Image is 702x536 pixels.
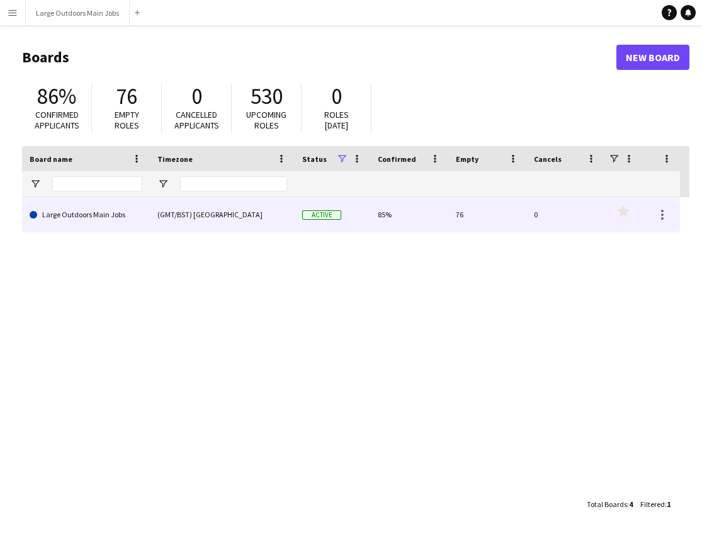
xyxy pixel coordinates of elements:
span: Roles [DATE] [324,109,349,131]
input: Board name Filter Input [52,176,142,191]
span: Total Boards [587,499,627,509]
span: 530 [251,83,283,110]
span: Empty roles [115,109,139,131]
span: 4 [629,499,633,509]
button: Open Filter Menu [157,178,169,190]
span: 86% [37,83,76,110]
div: : [587,492,633,516]
span: 76 [116,83,137,110]
span: 1 [667,499,671,509]
a: Large Outdoors Main Jobs [30,197,142,232]
a: New Board [616,45,689,70]
div: 76 [448,197,526,232]
h1: Boards [22,48,616,67]
button: Open Filter Menu [30,178,41,190]
span: Active [302,210,341,220]
span: Cancels [534,154,562,164]
span: Upcoming roles [246,109,286,131]
div: : [640,492,671,516]
div: 85% [370,197,448,232]
span: Empty [456,154,478,164]
span: Board name [30,154,72,164]
span: Confirmed applicants [35,109,79,131]
span: Confirmed [378,154,416,164]
span: 0 [331,83,342,110]
span: Status [302,154,327,164]
span: Cancelled applicants [174,109,219,131]
div: (GMT/BST) [GEOGRAPHIC_DATA] [150,197,295,232]
span: Timezone [157,154,193,164]
div: 0 [526,197,604,232]
button: Large Outdoors Main Jobs [26,1,130,25]
span: Filtered [640,499,665,509]
span: 0 [191,83,202,110]
input: Timezone Filter Input [180,176,287,191]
